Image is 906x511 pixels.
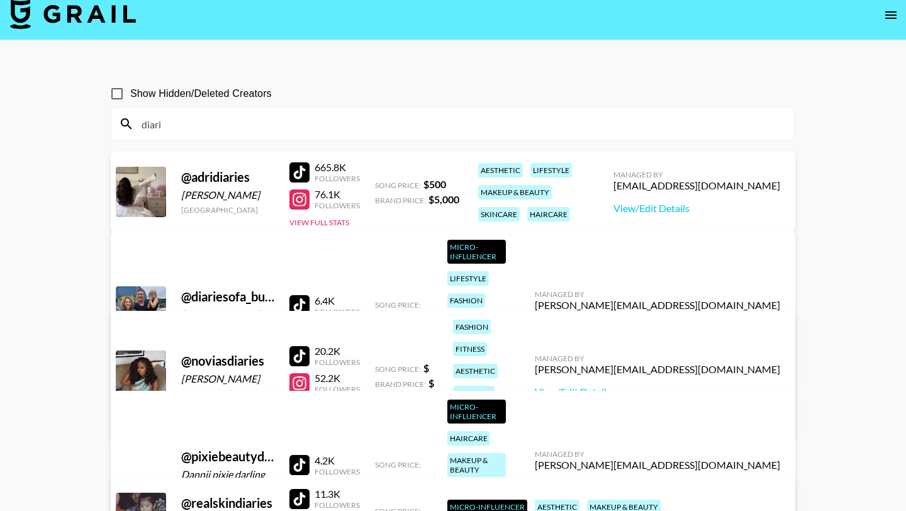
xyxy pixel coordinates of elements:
div: [PERSON_NAME][EMAIL_ADDRESS][DOMAIN_NAME] [535,459,780,471]
div: [PERSON_NAME] [181,373,274,385]
span: Brand Price: [375,379,426,389]
div: @ pixiebeautydiaries [181,449,274,464]
strong: $ [428,377,434,389]
div: Micro-Influencer [447,240,506,264]
div: makeup & beauty [478,185,552,199]
div: Dannii pixie darling [181,468,274,481]
span: Brand Price: [375,196,426,205]
button: View Full Stats [289,218,349,227]
button: open drawer [878,3,903,28]
div: [GEOGRAPHIC_DATA] [181,205,274,215]
strong: $ 5,000 [428,193,459,205]
span: Song Price: [375,181,421,190]
div: [PERSON_NAME] [181,308,274,321]
div: lifestyle [453,386,495,400]
div: lifestyle [447,271,489,286]
div: 4.2K [315,454,360,467]
div: Followers [315,500,360,510]
div: Followers [315,385,360,394]
div: 20.2K [315,345,360,357]
div: fashion [453,320,491,334]
div: Managed By [613,170,780,179]
div: makeup & beauty [447,453,506,477]
a: View/Edit Details [535,386,780,398]
div: Followers [315,201,360,210]
div: skincare [478,207,520,222]
div: haircare [527,207,570,222]
div: fitness [453,342,487,356]
div: aesthetic [453,364,498,378]
strong: $ 500 [423,178,446,190]
div: 76.1K [315,188,360,201]
strong: $ [423,362,429,374]
div: [PERSON_NAME][EMAIL_ADDRESS][DOMAIN_NAME] [535,363,780,376]
div: Followers [315,174,360,183]
a: View/Edit Details [613,202,780,215]
div: [GEOGRAPHIC_DATA] [181,389,274,398]
div: aesthetic [478,163,523,177]
div: [PERSON_NAME] [181,189,274,201]
div: Managed By [535,449,780,459]
span: Song Price: [375,364,421,374]
span: Song Price: [375,460,421,469]
div: 52.2K [315,372,360,385]
div: Followers [315,307,360,317]
div: @ adridiaries [181,169,274,185]
div: @ noviasdiaries [181,353,274,369]
div: [PERSON_NAME][EMAIL_ADDRESS][DOMAIN_NAME] [535,299,780,312]
span: Song Price: [375,300,421,310]
div: Managed By [535,289,780,299]
span: Brand Price: [375,475,426,485]
div: [EMAIL_ADDRESS][DOMAIN_NAME] [613,179,780,192]
div: Managed By [535,354,780,363]
div: lifestyle [530,163,572,177]
div: Followers [315,357,360,367]
div: Micro-Influencer [447,400,506,424]
div: @ realskindiaries [181,495,274,511]
div: 11.3K [315,488,360,500]
div: 665.8K [315,161,360,174]
div: @ diariesofa_busymom [181,289,274,305]
div: 6.4K [315,295,360,307]
input: Search by User Name [134,114,787,134]
div: Followers [315,467,360,476]
span: Show Hidden/Deleted Creators [130,86,272,101]
div: fashion [447,293,485,308]
div: haircare [447,431,490,446]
